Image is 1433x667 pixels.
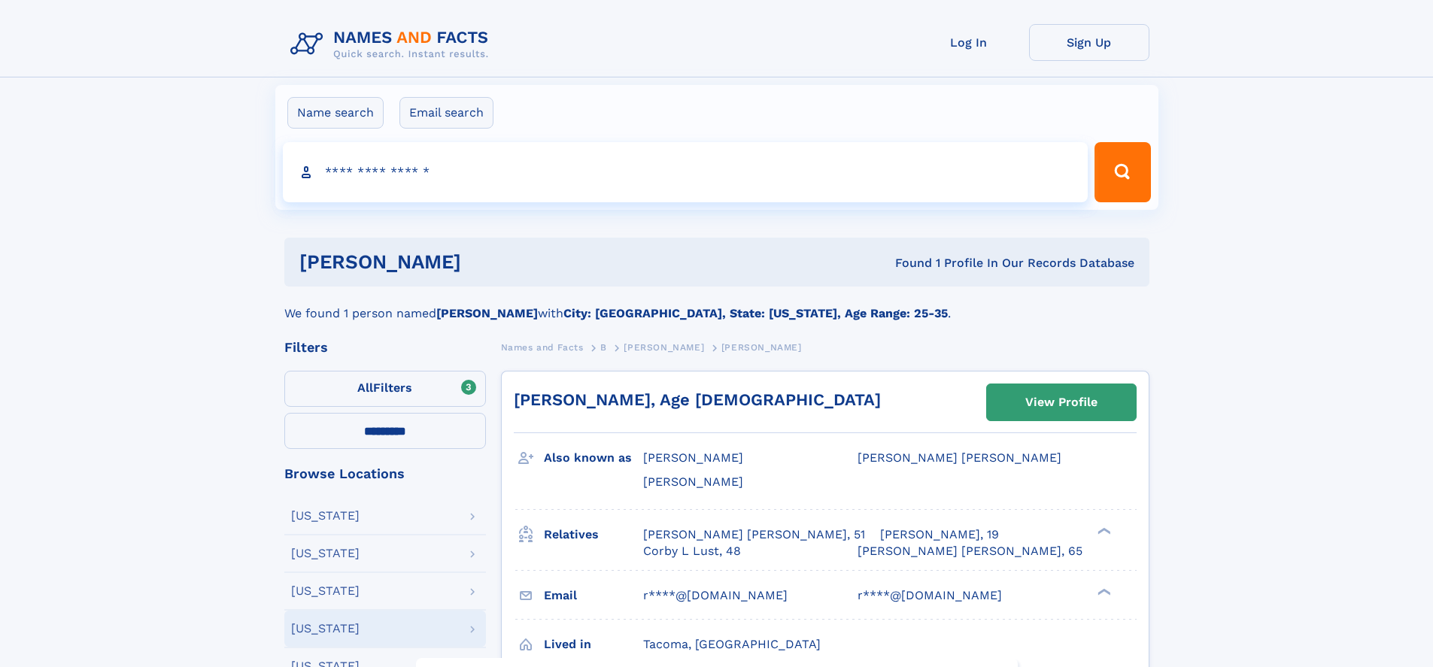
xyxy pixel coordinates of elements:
b: City: [GEOGRAPHIC_DATA], State: [US_STATE], Age Range: 25-35 [563,306,948,320]
h3: Email [544,583,643,608]
div: [US_STATE] [291,547,360,559]
b: [PERSON_NAME] [436,306,538,320]
a: [PERSON_NAME], Age [DEMOGRAPHIC_DATA] [514,390,881,409]
div: [US_STATE] [291,623,360,635]
a: Corby L Lust, 48 [643,543,741,559]
input: search input [283,142,1088,202]
span: [PERSON_NAME] [643,450,743,465]
label: Email search [399,97,493,129]
div: We found 1 person named with . [284,287,1149,323]
h3: Also known as [544,445,643,471]
div: Found 1 Profile In Our Records Database [678,255,1134,271]
div: ❯ [1094,526,1112,535]
h3: Lived in [544,632,643,657]
a: Sign Up [1029,24,1149,61]
span: [PERSON_NAME] [721,342,802,353]
span: B [600,342,607,353]
div: View Profile [1025,385,1098,420]
a: Names and Facts [501,338,584,356]
span: [PERSON_NAME] [643,474,743,489]
button: Search Button [1094,142,1150,202]
span: [PERSON_NAME] [624,342,704,353]
div: [US_STATE] [291,585,360,597]
div: Browse Locations [284,467,486,481]
a: [PERSON_NAME] [624,338,704,356]
a: [PERSON_NAME], 19 [880,526,999,543]
div: Filters [284,341,486,354]
h3: Relatives [544,522,643,547]
a: [PERSON_NAME] [PERSON_NAME], 65 [858,543,1082,559]
a: Log In [909,24,1029,61]
span: Tacoma, [GEOGRAPHIC_DATA] [643,637,821,651]
h1: [PERSON_NAME] [299,253,679,271]
a: View Profile [987,384,1136,420]
div: [US_STATE] [291,510,360,522]
span: [PERSON_NAME] [PERSON_NAME] [858,450,1061,465]
a: [PERSON_NAME] [PERSON_NAME], 51 [643,526,865,543]
span: All [357,380,373,395]
a: B [600,338,607,356]
img: Logo Names and Facts [284,24,501,65]
label: Filters [284,371,486,407]
div: ❯ [1094,587,1112,596]
label: Name search [287,97,384,129]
